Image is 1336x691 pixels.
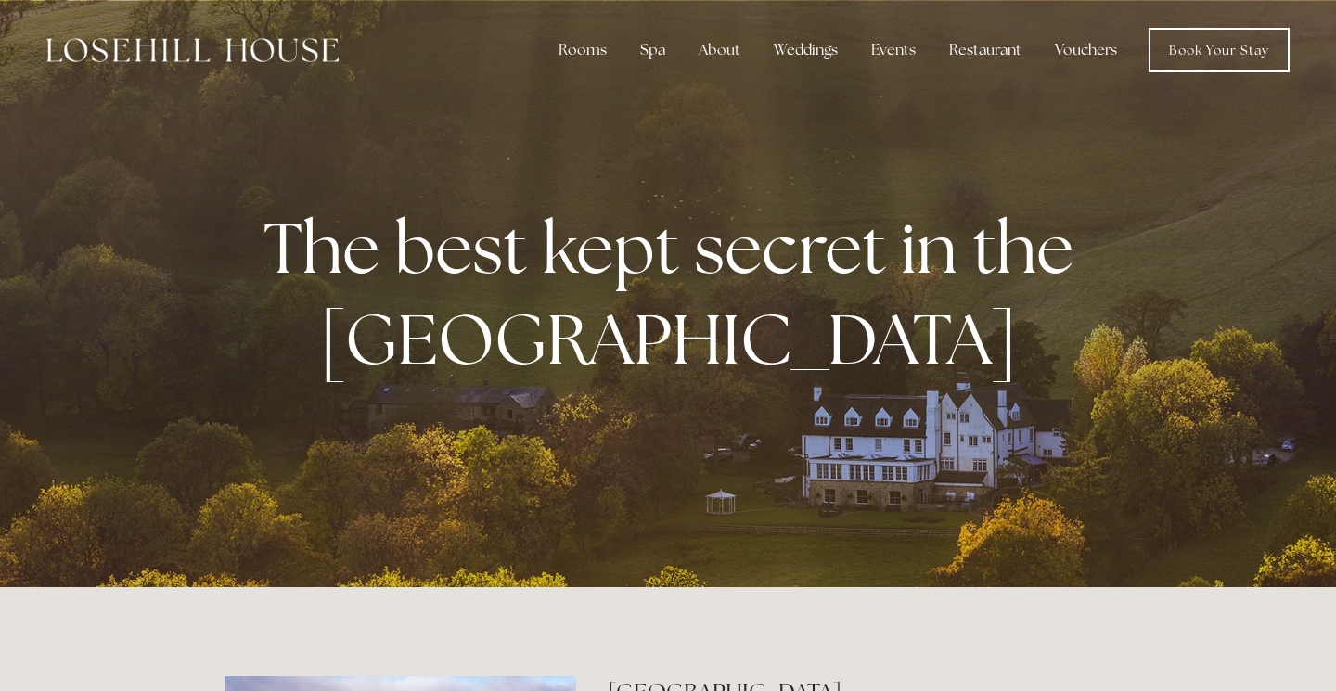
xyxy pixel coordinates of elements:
[934,32,1036,69] div: Restaurant
[263,202,1088,384] strong: The best kept secret in the [GEOGRAPHIC_DATA]
[684,32,755,69] div: About
[625,32,680,69] div: Spa
[46,38,339,62] img: Losehill House
[759,32,853,69] div: Weddings
[1149,28,1290,72] a: Book Your Stay
[1040,32,1132,69] a: Vouchers
[856,32,931,69] div: Events
[544,32,622,69] div: Rooms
